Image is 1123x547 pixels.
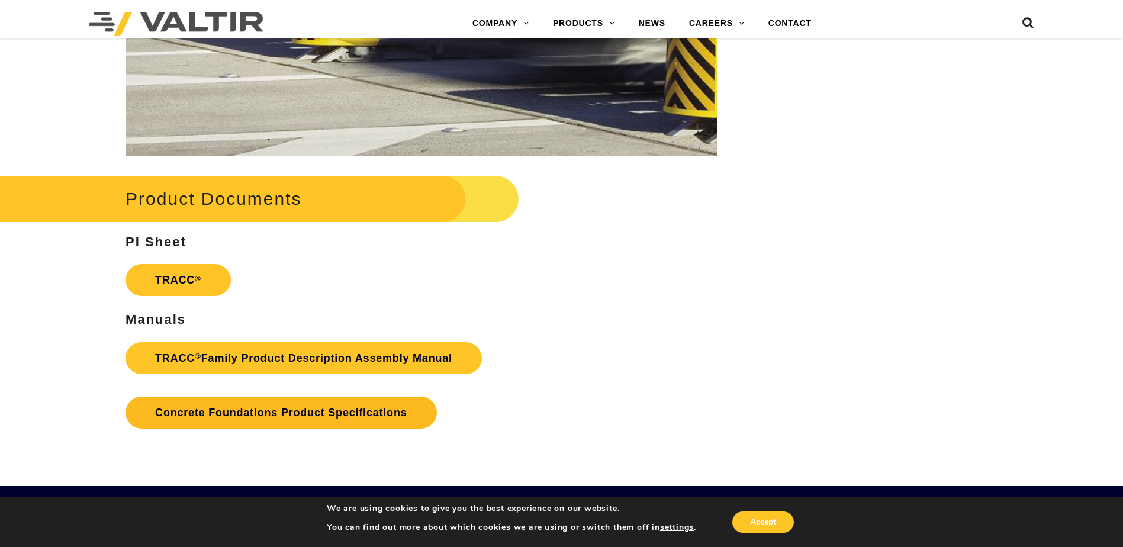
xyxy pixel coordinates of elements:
strong: PI Sheet [126,234,186,249]
img: Valtir [89,12,263,36]
a: PRODUCTS [541,12,627,36]
button: Accept [732,511,794,533]
a: COMPANY [461,12,541,36]
a: NEWS [627,12,677,36]
strong: Manuals [126,312,186,327]
p: You can find out more about which cookies we are using or switch them off in . [327,522,696,533]
p: We are using cookies to give you the best experience on our website. [327,503,696,514]
button: settings [660,522,694,533]
a: Concrete Foundations Product Specifications [126,397,436,429]
a: CONTACT [757,12,823,36]
a: TRACC® [126,264,231,296]
a: TRACC®Family Product Description Assembly Manual [126,342,482,374]
sup: ® [195,274,201,283]
a: CAREERS [677,12,757,36]
sup: ® [195,352,201,361]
